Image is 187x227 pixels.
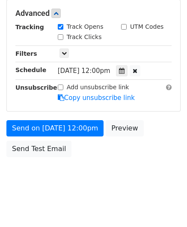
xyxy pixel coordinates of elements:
label: UTM Codes [130,22,163,31]
strong: Tracking [15,24,44,30]
h5: Advanced [15,9,172,18]
label: Track Opens [67,22,104,31]
a: Preview [106,120,143,136]
a: Send on [DATE] 12:00pm [6,120,104,136]
strong: Filters [15,50,37,57]
label: Add unsubscribe link [67,83,129,92]
strong: Unsubscribe [15,84,57,91]
iframe: Chat Widget [144,186,187,227]
strong: Schedule [15,67,46,73]
a: Copy unsubscribe link [58,94,135,102]
a: Send Test Email [6,141,71,157]
label: Track Clicks [67,33,102,42]
span: [DATE] 12:00pm [58,67,110,75]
